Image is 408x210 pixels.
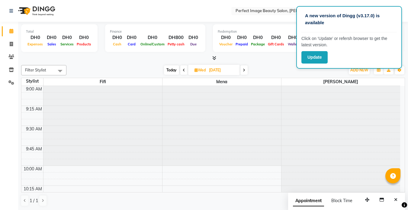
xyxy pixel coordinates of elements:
[26,29,93,34] div: Total
[349,66,370,74] button: ADD NEW
[110,34,124,41] div: DH0
[25,67,46,72] span: Filter Stylist
[383,186,402,204] iframe: chat widget
[110,29,201,34] div: Finance
[166,42,186,46] span: Petty cash
[25,126,43,132] div: 9:30 AM
[26,42,44,46] span: Expenses
[286,42,300,46] span: Wallet
[166,34,186,41] div: DH800
[21,78,43,84] div: Stylist
[218,29,300,34] div: Redemption
[207,66,237,75] input: 2025-09-03
[266,42,286,46] span: Gift Cards
[301,51,328,64] button: Update
[44,34,59,41] div: DH0
[186,34,201,41] div: DH0
[281,78,400,86] span: [PERSON_NAME]
[59,42,75,46] span: Services
[25,146,43,152] div: 9:45 AM
[22,186,43,192] div: 10:15 AM
[26,34,44,41] div: DH0
[293,195,324,206] span: Appointment
[126,42,137,46] span: Card
[249,42,266,46] span: Package
[350,68,368,72] span: ADD NEW
[15,2,57,19] img: logo
[75,42,93,46] span: Products
[46,42,58,46] span: Sales
[305,12,393,26] p: A new version of Dingg (v3.17.0) is available
[249,34,266,41] div: DH0
[164,65,179,75] span: Today
[234,42,249,46] span: Prepaid
[162,78,281,86] span: Mena
[301,35,397,48] p: Click on ‘Update’ or refersh browser to get the latest version.
[218,34,234,41] div: DH0
[25,86,43,92] div: 9:00 AM
[331,198,352,203] span: Block Time
[43,78,162,86] span: Fifi
[22,166,43,172] div: 10:00 AM
[218,42,234,46] span: Voucher
[266,34,286,41] div: DH0
[139,34,166,41] div: DH0
[59,34,75,41] div: DH0
[75,34,93,41] div: DH0
[234,34,249,41] div: DH0
[25,106,43,112] div: 9:15 AM
[189,42,198,46] span: Due
[193,68,207,72] span: Wed
[139,42,166,46] span: Online/Custom
[111,42,123,46] span: Cash
[30,198,38,204] span: 1 / 1
[286,34,300,41] div: DH0
[124,34,139,41] div: DH0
